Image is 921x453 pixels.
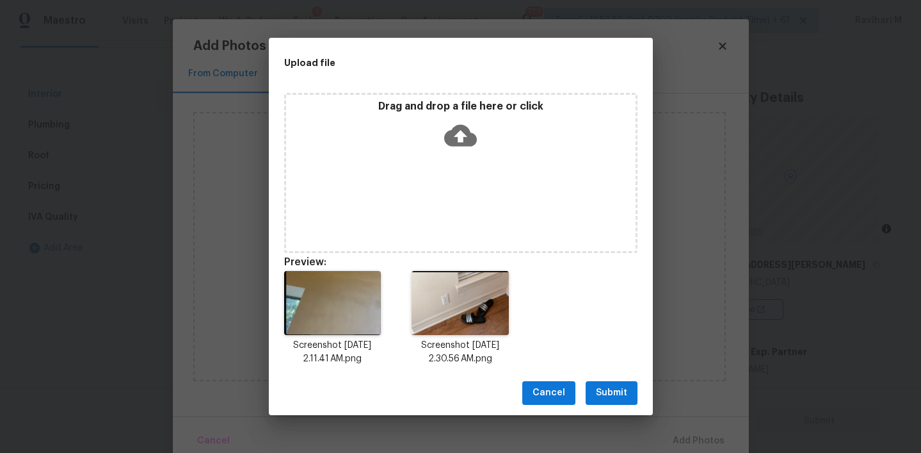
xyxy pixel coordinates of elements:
[586,381,637,405] button: Submit
[522,381,575,405] button: Cancel
[284,271,381,335] img: AW6nZDsPLnhyAAAAAElFTkSuQmCC
[412,271,509,335] img: xdRxMbloEnGiwAAAABJRU5ErkJggg==
[284,339,381,366] p: Screenshot [DATE] 2.11.41 AM.png
[596,385,627,401] span: Submit
[412,339,509,366] p: Screenshot [DATE] 2.30.56 AM.png
[284,56,580,70] h2: Upload file
[533,385,565,401] span: Cancel
[286,100,636,113] p: Drag and drop a file here or click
